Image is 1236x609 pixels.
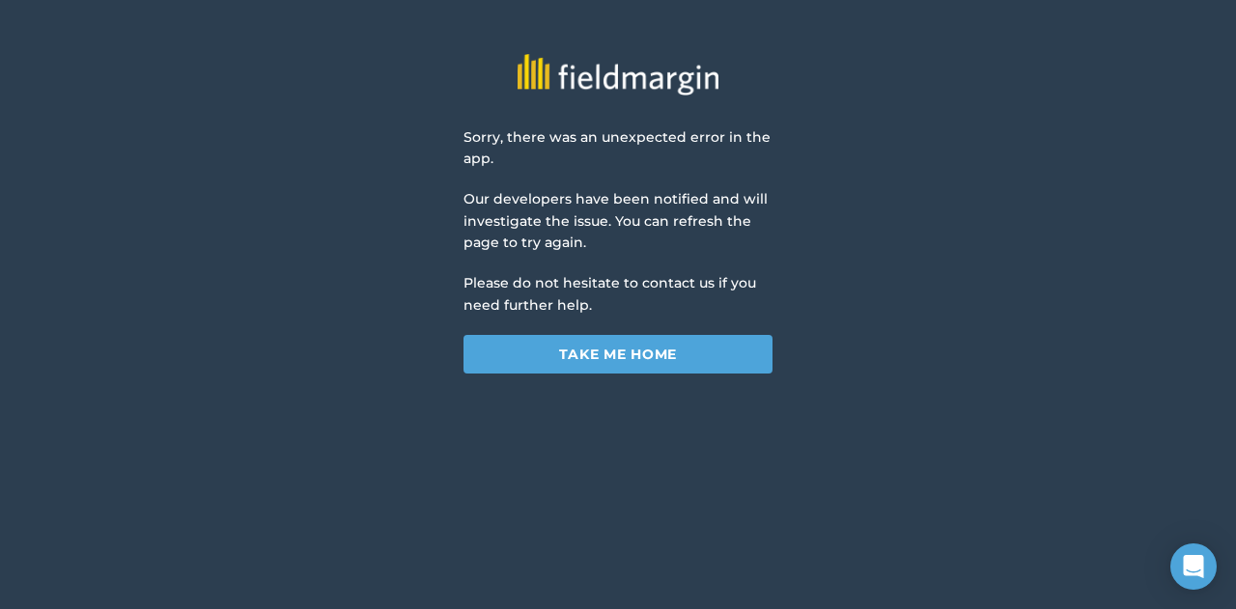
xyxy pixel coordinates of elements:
[1170,543,1217,590] div: Open Intercom Messenger
[463,335,772,374] a: Take me home
[463,272,772,316] p: Please do not hesitate to contact us if you need further help.
[463,188,772,253] p: Our developers have been notified and will investigate the issue. You can refresh the page to try...
[518,54,718,96] img: fieldmargin logo
[463,126,772,170] p: Sorry, there was an unexpected error in the app.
